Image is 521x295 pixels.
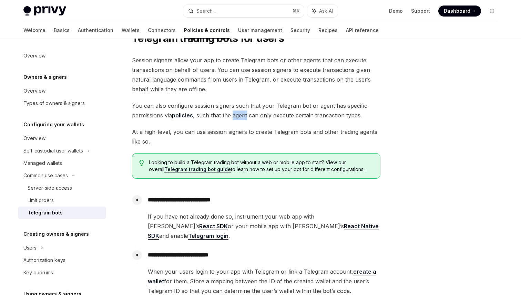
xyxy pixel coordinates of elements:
[23,6,66,16] img: light logo
[188,232,228,240] a: Telegram login
[132,55,380,94] span: Session signers allow your app to create Telegram bots or other agents that can execute transacti...
[28,184,72,192] div: Server-side access
[23,256,65,264] div: Authorization keys
[164,166,231,172] a: Telegram trading bot guide
[293,8,300,14] span: ⌘ K
[18,254,106,266] a: Authorization keys
[28,196,54,204] div: Limit orders
[54,22,70,39] a: Basics
[23,230,89,238] h5: Creating owners & signers
[23,171,68,180] div: Common use cases
[18,97,106,109] a: Types of owners & signers
[23,52,45,60] div: Overview
[23,268,53,277] div: Key quorums
[28,209,63,217] div: Telegram bots
[18,157,106,169] a: Managed wallets
[411,8,430,14] a: Support
[319,8,333,14] span: Ask AI
[444,8,470,14] span: Dashboard
[122,22,140,39] a: Wallets
[149,159,373,173] span: Looking to build a Telegram trading bot without a web or mobile app to start? View our overall to...
[78,22,113,39] a: Authentication
[23,99,85,107] div: Types of owners & signers
[196,7,216,15] div: Search...
[23,73,67,81] h5: Owners & signers
[148,212,380,241] span: If you have not already done so, instrument your web app with [PERSON_NAME]’s or your mobile app ...
[487,6,498,17] button: Toggle dark mode
[23,147,83,155] div: Self-custodial user wallets
[199,223,228,230] a: React SDK
[148,22,176,39] a: Connectors
[438,6,481,17] a: Dashboard
[183,5,304,17] button: Search...⌘K
[18,207,106,219] a: Telegram bots
[172,112,193,119] a: policies
[23,244,37,252] div: Users
[23,22,45,39] a: Welcome
[18,50,106,62] a: Overview
[18,266,106,279] a: Key quorums
[318,22,338,39] a: Recipes
[18,182,106,194] a: Server-side access
[23,87,45,95] div: Overview
[23,134,45,143] div: Overview
[23,159,62,167] div: Managed wallets
[18,194,106,207] a: Limit orders
[307,5,338,17] button: Ask AI
[18,132,106,145] a: Overview
[238,22,282,39] a: User management
[184,22,230,39] a: Policies & controls
[389,8,403,14] a: Demo
[18,85,106,97] a: Overview
[132,101,380,120] span: You can also configure session signers such that your Telegram bot or agent has specific permissi...
[290,22,310,39] a: Security
[23,120,84,129] h5: Configuring your wallets
[132,127,380,146] span: At a high-level, you can use session signers to create Telegram bots and other trading agents lik...
[346,22,379,39] a: API reference
[139,160,144,166] svg: Tip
